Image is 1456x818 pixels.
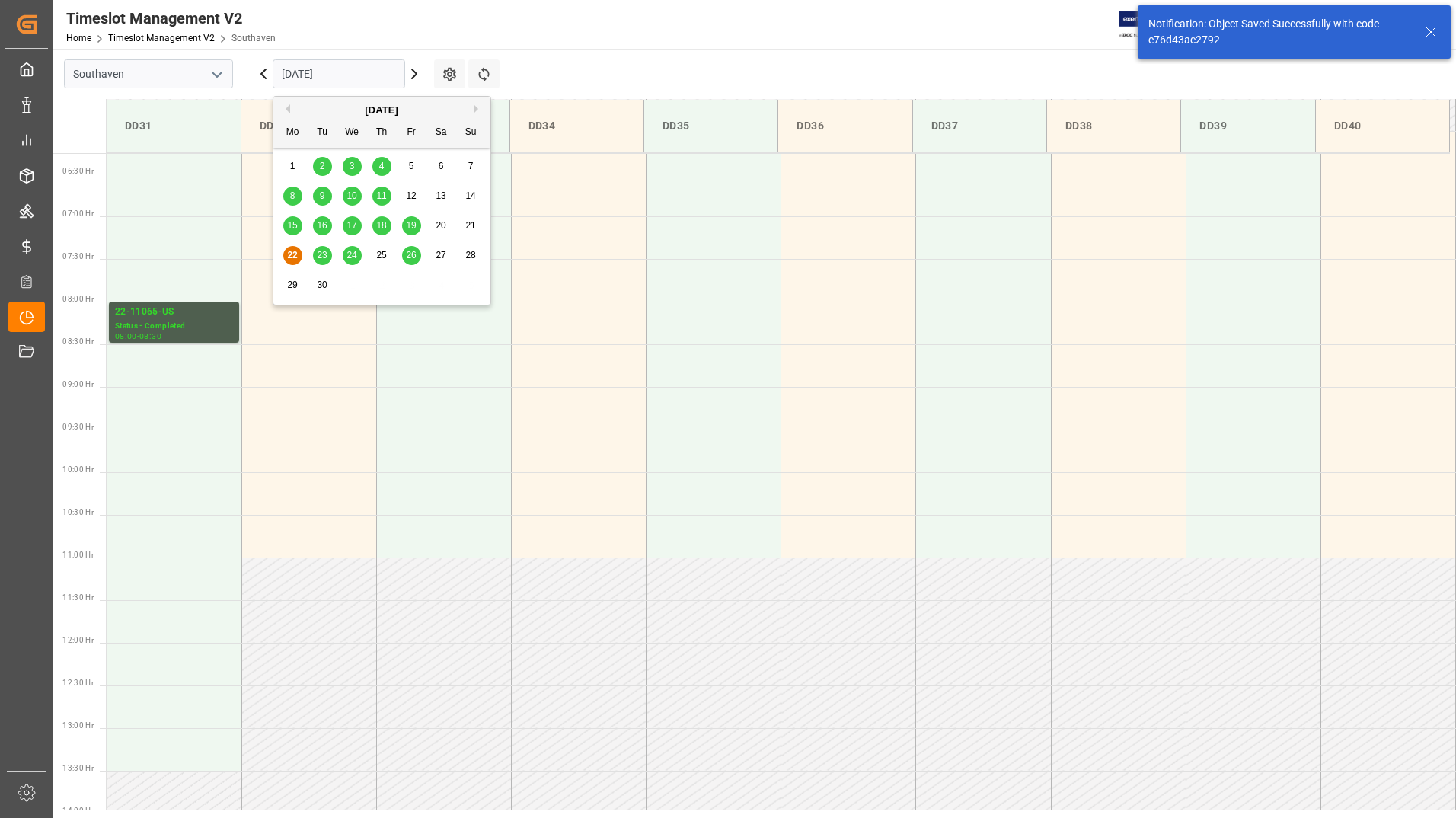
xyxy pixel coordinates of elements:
span: 6 [439,161,444,171]
span: 25 [376,250,386,260]
span: 3 [350,161,355,171]
span: 14 [465,190,475,201]
div: Su [461,123,481,142]
div: Choose Monday, September 15th, 2025 [283,216,302,235]
span: 14:00 Hr [62,807,94,815]
span: 09:00 Hr [62,380,94,388]
div: Choose Tuesday, September 16th, 2025 [313,216,332,235]
div: Tu [313,123,332,142]
span: 11 [376,190,386,201]
span: 18 [376,220,386,231]
span: 17 [346,220,356,231]
div: Choose Saturday, September 20th, 2025 [432,216,451,235]
div: Choose Thursday, September 4th, 2025 [372,157,391,176]
span: 22 [287,250,297,260]
span: 15 [287,220,297,231]
a: Home [66,33,91,43]
div: Choose Wednesday, September 17th, 2025 [343,216,362,235]
div: [DATE] [273,103,490,118]
div: Choose Sunday, September 21st, 2025 [461,216,481,235]
span: 07:30 Hr [62,252,94,260]
span: 29 [287,280,297,290]
input: Type to search/select [64,59,233,88]
span: 21 [465,220,475,231]
span: 24 [346,250,356,260]
div: DD34 [522,112,631,140]
div: 08:30 [139,333,161,340]
span: 11:00 Hr [62,551,94,559]
div: Choose Sunday, September 7th, 2025 [461,157,481,176]
div: Choose Tuesday, September 9th, 2025 [313,187,332,206]
div: We [343,123,362,142]
span: 08:00 Hr [62,295,94,303]
button: open menu [205,62,228,86]
input: DD-MM-YYYY [273,59,405,88]
div: Choose Sunday, September 14th, 2025 [461,187,481,206]
div: Choose Tuesday, September 2nd, 2025 [313,157,332,176]
span: 20 [436,220,445,231]
div: Choose Monday, September 8th, 2025 [283,187,302,206]
span: 11:30 Hr [62,593,94,602]
span: 13:30 Hr [62,764,94,772]
span: 16 [317,220,327,231]
div: Choose Monday, September 29th, 2025 [283,276,302,295]
div: Choose Saturday, September 27th, 2025 [432,246,451,265]
div: DD35 [656,112,765,140]
div: Choose Friday, September 19th, 2025 [402,216,421,235]
span: 26 [406,250,416,260]
div: Choose Wednesday, September 10th, 2025 [343,187,362,206]
div: Choose Friday, September 26th, 2025 [402,246,421,265]
span: 06:30 Hr [62,167,94,175]
div: Choose Tuesday, September 23rd, 2025 [313,246,332,265]
span: 08:30 Hr [62,337,94,346]
span: 30 [317,280,327,290]
img: Exertis%20JAM%20-%20Email%20Logo.jpg_1722504956.jpg [1119,11,1172,38]
div: Choose Monday, September 1st, 2025 [283,157,302,176]
div: Choose Friday, September 5th, 2025 [402,157,421,176]
div: Choose Wednesday, September 3rd, 2025 [343,157,362,176]
div: - [137,333,139,340]
div: Choose Thursday, September 25th, 2025 [372,246,391,265]
div: DD38 [1059,112,1168,140]
div: Notification: Object Saved Successfully with code e76d43ac2792 [1148,16,1410,48]
div: DD31 [119,112,228,140]
div: month 2025-09 [278,152,486,300]
div: DD32 [254,112,362,140]
div: Choose Friday, September 12th, 2025 [402,187,421,206]
div: 22-11065-US [115,305,233,320]
span: 12 [406,190,416,201]
a: Timeslot Management V2 [108,33,215,43]
span: 12:30 Hr [62,679,94,687]
span: 13 [436,190,445,201]
span: 7 [468,161,474,171]
div: Choose Monday, September 22nd, 2025 [283,246,302,265]
div: Choose Thursday, September 11th, 2025 [372,187,391,206]
span: 19 [406,220,416,231]
span: 9 [320,190,325,201]
span: 8 [290,190,295,201]
span: 07:00 Hr [62,209,94,218]
div: DD40 [1328,112,1437,140]
div: Status - Completed [115,320,233,333]
span: 10:00 Hr [62,465,94,474]
span: 28 [465,250,475,260]
span: 27 [436,250,445,260]
div: DD37 [925,112,1034,140]
span: 10:30 Hr [62,508,94,516]
span: 4 [379,161,385,171]
div: Choose Wednesday, September 24th, 2025 [343,246,362,265]
div: Sa [432,123,451,142]
div: Choose Tuesday, September 30th, 2025 [313,276,332,295]
div: Fr [402,123,421,142]
div: Choose Thursday, September 18th, 2025 [372,216,391,235]
span: 10 [346,190,356,201]
button: Next Month [474,104,483,113]
div: 08:00 [115,333,137,340]
div: Mo [283,123,302,142]
div: Timeslot Management V2 [66,7,276,30]
div: Th [372,123,391,142]
div: Choose Saturday, September 13th, 2025 [432,187,451,206]
span: 23 [317,250,327,260]
div: Choose Saturday, September 6th, 2025 [432,157,451,176]
span: 2 [320,161,325,171]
